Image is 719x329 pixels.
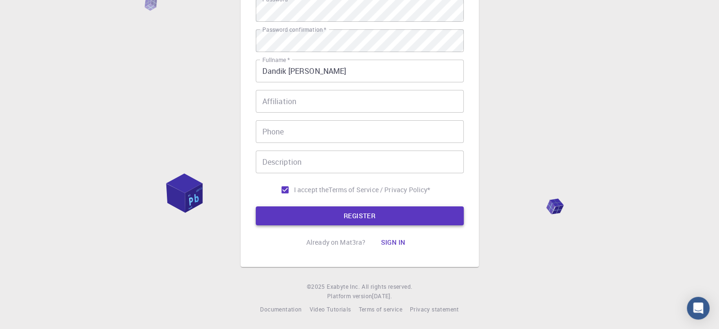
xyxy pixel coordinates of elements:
span: All rights reserved. [362,282,412,292]
a: [DATE]. [372,292,392,301]
a: Terms of service [358,305,402,314]
span: Platform version [327,292,372,301]
span: I accept the [294,185,329,195]
p: Terms of Service / Privacy Policy * [329,185,430,195]
a: Exabyte Inc. [327,282,360,292]
a: Privacy statement [410,305,459,314]
div: Open Intercom Messenger [687,297,710,320]
span: Terms of service [358,305,402,313]
span: © 2025 [307,282,327,292]
a: Terms of Service / Privacy Policy* [329,185,430,195]
span: Exabyte Inc. [327,283,360,290]
button: Sign in [373,233,413,252]
span: Documentation [260,305,302,313]
span: Video Tutorials [309,305,351,313]
span: [DATE] . [372,292,392,300]
a: Documentation [260,305,302,314]
button: REGISTER [256,206,464,225]
a: Video Tutorials [309,305,351,314]
label: Password confirmation [262,26,326,34]
span: Privacy statement [410,305,459,313]
p: Already on Mat3ra? [306,238,366,247]
label: Fullname [262,56,290,64]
